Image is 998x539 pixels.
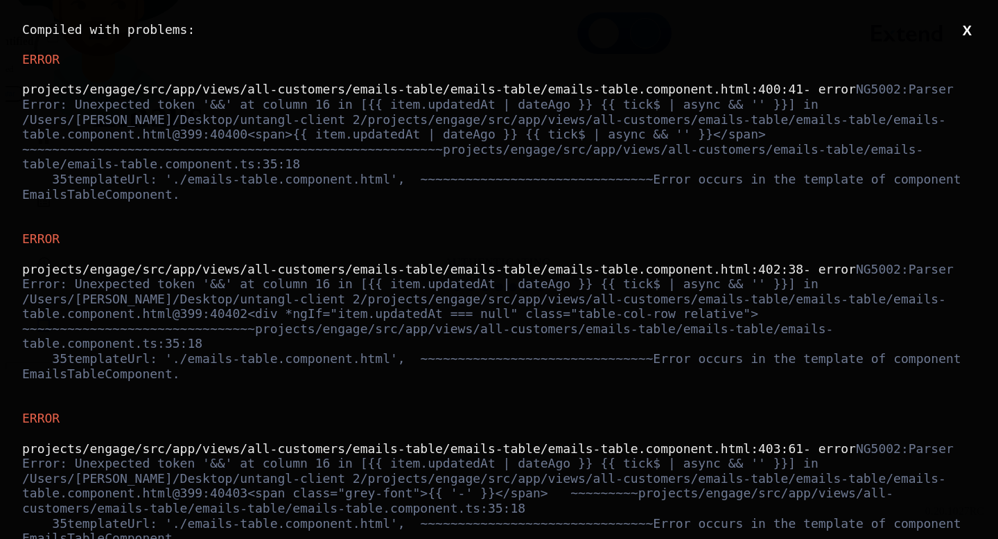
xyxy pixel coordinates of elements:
[255,157,278,171] span: :35
[803,82,856,96] span: - error
[22,262,969,381] span: NG5002: projects/engage/src/app/views/all-customers/emails-table/emails-table/emails-table.compon...
[22,262,961,336] span: Parser Error: Unexpected token '&&' at column 16 in [{{ item.updatedAt | dateAgo }} {{ tick$ | as...
[751,262,780,276] span: :402
[22,172,653,186] span: templateUrl: './emails-table.component.html', ~~~~~~~~~~~~~~~~~~~~~~~~~~~~~~~
[22,411,60,425] span: ERROR
[22,351,653,366] span: templateUrl: './emails-table.component.html', ~~~~~~~~~~~~~~~~~~~~~~~~~~~~~~~
[22,262,976,382] div: projects/engage/src/app/views/all-customers/emails-table/emails-table/emails-table.component.html...
[22,441,961,501] span: Parser Error: Unexpected token '&&' at column 16 in [{{ item.updatedAt | dateAgo }} {{ tick$ | as...
[751,441,780,456] span: :403
[751,82,780,96] span: :400
[22,82,976,202] div: projects/engage/src/app/views/all-customers/emails-table/emails-table/emails-table.component.html...
[225,486,248,500] span: 403
[803,262,856,276] span: - error
[22,516,653,531] span: templateUrl: './emails-table.component.html', ~~~~~~~~~~~~~~~~~~~~~~~~~~~~~~~
[157,336,180,351] span: :35
[52,351,67,366] span: 35
[22,82,961,156] span: Parser Error: Unexpected token '&&' at column 16 in [{{ item.updatedAt | dateAgo }} {{ tick$ | as...
[52,516,67,531] span: 35
[22,82,969,201] span: NG5002: projects/engage/src/app/views/all-customers/emails-table/emails-table/emails-table.compon...
[22,22,195,37] span: Compiled with problems:
[480,501,503,515] span: :35
[225,127,248,141] span: 400
[803,441,856,456] span: - error
[52,172,67,186] span: 35
[22,231,60,246] span: ERROR
[22,52,60,67] span: ERROR
[958,22,976,39] button: X
[225,306,248,321] span: 402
